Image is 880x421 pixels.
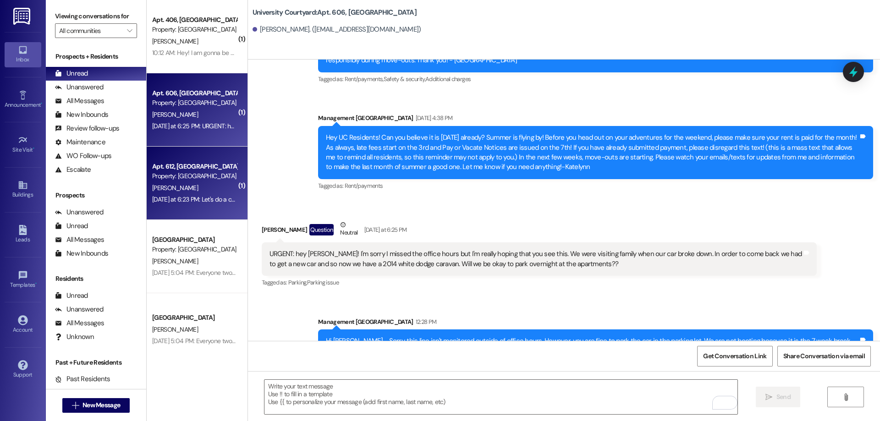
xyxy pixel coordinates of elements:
i:  [765,394,772,401]
div: Unanswered [55,208,104,217]
div: Prospects + Residents [46,52,146,61]
div: Unanswered [55,305,104,314]
button: Get Conversation Link [697,346,772,366]
div: Tagged as: [262,276,817,289]
div: Property: [GEOGRAPHIC_DATA] [152,171,237,181]
div: Review follow-ups [55,124,119,133]
div: Past Residents [55,374,110,384]
span: • [35,280,37,287]
img: ResiDesk Logo [13,8,32,25]
span: Get Conversation Link [703,351,766,361]
textarea: To enrich screen reader interactions, please activate Accessibility in Grammarly extension settings [264,380,737,414]
div: Residents [46,274,146,284]
div: New Inbounds [55,110,108,120]
span: Rent/payments , [345,75,384,83]
div: Property: [GEOGRAPHIC_DATA] [152,25,237,34]
i:  [72,402,79,409]
div: Property: [GEOGRAPHIC_DATA] [152,245,237,254]
span: Parking issue [307,279,339,286]
div: [DATE] at 6:25 PM [362,225,407,235]
input: All communities [59,23,122,38]
div: Hi [PERSON_NAME] - Sorry, this line isn't monitored outside of office hours. However, you are fin... [326,336,858,356]
button: Send [756,387,800,407]
div: All Messages [55,318,104,328]
div: [GEOGRAPHIC_DATA] [152,235,237,245]
span: [PERSON_NAME] [152,325,198,334]
a: Inbox [5,42,41,67]
div: Unknown [55,332,94,342]
span: Safety & security , [384,75,425,83]
div: Property: [GEOGRAPHIC_DATA] [152,98,237,108]
div: Unread [55,291,88,301]
div: Tagged as: [318,179,873,192]
div: Hey UC Residents! Can you believe it is [DATE] already? Summer is flying by! Before you head out ... [326,133,858,172]
div: Apt. 606, [GEOGRAPHIC_DATA] [152,88,237,98]
button: Share Conversation via email [777,346,871,366]
div: Management [GEOGRAPHIC_DATA] [318,113,873,126]
div: [DATE] 4:38 PM [413,113,453,123]
div: All Messages [55,96,104,106]
div: Unread [55,221,88,231]
div: Neutral [338,220,359,239]
button: New Message [62,398,130,413]
div: Maintenance [55,137,105,147]
div: Past + Future Residents [46,358,146,367]
span: Parking , [288,279,307,286]
a: Leads [5,222,41,247]
div: [DATE] at 6:23 PM: Let's do a contract until [DATE] [152,195,281,203]
div: Apt. 406, [GEOGRAPHIC_DATA] [152,15,237,25]
div: [PERSON_NAME] [262,220,817,242]
div: 10:12 AM: Hey! I am gonna be gone til [DATE] because of the wedding but after I could help out if... [152,49,504,57]
span: [PERSON_NAME] [152,37,198,45]
a: Buildings [5,177,41,202]
div: New Inbounds [55,249,108,258]
div: 12:28 PM [413,317,437,327]
div: Unread [55,69,88,78]
span: • [33,145,34,152]
b: University Courtyard: Apt. 606, [GEOGRAPHIC_DATA] [253,8,417,17]
a: Account [5,312,41,337]
div: Management [GEOGRAPHIC_DATA] [318,317,873,330]
i:  [127,27,132,34]
a: Site Visit • [5,132,41,157]
span: New Message [82,400,120,410]
div: Unanswered [55,82,104,92]
div: URGENT: hey [PERSON_NAME]! I'm sorry I missed the office hours but I'm really hoping that you see... [269,249,802,269]
span: • [41,100,42,107]
span: Additional charges [425,75,471,83]
div: Tagged as: [318,72,873,86]
span: [PERSON_NAME] [152,184,198,192]
i:  [842,394,849,401]
a: Templates • [5,268,41,292]
div: [PERSON_NAME]. ([EMAIL_ADDRESS][DOMAIN_NAME]) [253,25,421,34]
span: [PERSON_NAME] [152,110,198,119]
div: Prospects [46,191,146,200]
div: Escalate [55,165,91,175]
span: Share Conversation via email [783,351,865,361]
div: [GEOGRAPHIC_DATA] [152,313,237,323]
span: Rent/payments [345,182,383,190]
div: Apt. 612, [GEOGRAPHIC_DATA] [152,162,237,171]
span: Send [776,392,791,402]
span: [PERSON_NAME] [152,257,198,265]
div: All Messages [55,235,104,245]
a: Support [5,357,41,382]
div: WO Follow-ups [55,151,111,161]
label: Viewing conversations for [55,9,137,23]
div: Question [309,224,334,235]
